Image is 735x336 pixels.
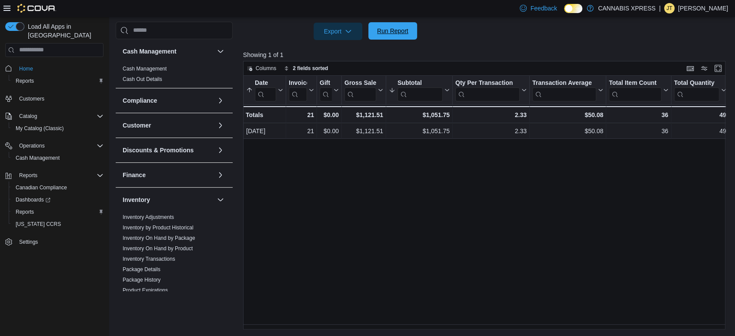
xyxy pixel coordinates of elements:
[455,110,527,120] div: 2.33
[123,225,194,231] a: Inventory by Product Historical
[16,141,104,151] span: Operations
[123,121,214,130] button: Customer
[19,65,33,72] span: Home
[215,145,226,155] button: Discounts & Promotions
[532,79,603,101] button: Transaction Average
[123,146,214,155] button: Discounts & Promotions
[123,287,168,294] span: Product Expirations
[289,126,314,136] div: 21
[19,113,37,120] span: Catalog
[16,93,104,104] span: Customers
[281,63,331,74] button: 2 fields sorted
[659,3,661,13] p: |
[289,79,307,87] div: Invoices Sold
[123,47,177,56] h3: Cash Management
[16,208,34,215] span: Reports
[19,142,45,149] span: Operations
[12,219,104,229] span: Washington CCRS
[12,153,63,163] a: Cash Management
[12,76,104,86] span: Reports
[123,235,195,242] span: Inventory On Hand by Package
[320,79,332,87] div: Gift Cards
[215,120,226,131] button: Customer
[16,63,104,74] span: Home
[9,194,107,206] a: Dashboards
[123,195,214,204] button: Inventory
[123,255,175,262] span: Inventory Transactions
[255,79,276,101] div: Date
[123,214,174,221] span: Inventory Adjustments
[289,110,314,120] div: 21
[123,287,168,293] a: Product Expirations
[12,182,104,193] span: Canadian Compliance
[16,196,50,203] span: Dashboards
[123,277,160,283] a: Package History
[455,79,520,87] div: Qty Per Transaction
[455,79,527,101] button: Qty Per Transaction
[19,172,37,179] span: Reports
[455,126,527,136] div: 2.33
[215,95,226,106] button: Compliance
[398,79,443,101] div: Subtotal
[532,79,596,101] div: Transaction Average
[12,195,104,205] span: Dashboards
[19,95,44,102] span: Customers
[123,245,193,252] a: Inventory On Hand by Product
[123,171,214,179] button: Finance
[16,236,104,247] span: Settings
[243,50,731,59] p: Showing 1 of 1
[2,110,107,122] button: Catalog
[246,79,283,101] button: Date
[293,65,328,72] span: 2 fields sorted
[16,111,104,121] span: Catalog
[24,22,104,40] span: Load All Apps in [GEOGRAPHIC_DATA]
[389,110,450,120] div: $1,051.75
[314,23,362,40] button: Export
[215,46,226,57] button: Cash Management
[2,140,107,152] button: Operations
[116,64,233,88] div: Cash Management
[12,123,67,134] a: My Catalog (Classic)
[289,79,314,101] button: Invoices Sold
[685,63,695,74] button: Keyboard shortcuts
[674,79,719,101] div: Total Quantity
[215,195,226,205] button: Inventory
[9,75,107,87] button: Reports
[598,3,655,13] p: CANNABIS XPRESS
[674,79,719,87] div: Total Quantity
[344,79,383,101] button: Gross Sales
[666,3,672,13] span: JT
[9,206,107,218] button: Reports
[674,79,726,101] button: Total Quantity
[16,94,48,104] a: Customers
[12,76,37,86] a: Reports
[532,79,596,87] div: Transaction Average
[320,110,339,120] div: $0.00
[564,4,582,13] input: Dark Mode
[116,212,233,330] div: Inventory
[123,266,160,273] span: Package Details
[12,195,54,205] a: Dashboards
[12,123,104,134] span: My Catalog (Classic)
[609,110,668,120] div: 36
[16,221,61,228] span: [US_STATE] CCRS
[674,110,726,120] div: 49
[609,126,668,136] div: 36
[16,111,40,121] button: Catalog
[320,126,339,136] div: $0.00
[16,77,34,84] span: Reports
[377,27,408,35] span: Run Report
[9,122,107,134] button: My Catalog (Classic)
[389,126,450,136] div: $1,051.75
[123,65,167,72] span: Cash Management
[368,22,417,40] button: Run Report
[9,181,107,194] button: Canadian Compliance
[12,207,104,217] span: Reports
[123,266,160,272] a: Package Details
[123,146,194,155] h3: Discounts & Promotions
[699,63,709,74] button: Display options
[5,59,104,271] nav: Complex example
[123,76,162,83] span: Cash Out Details
[532,110,603,120] div: $50.08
